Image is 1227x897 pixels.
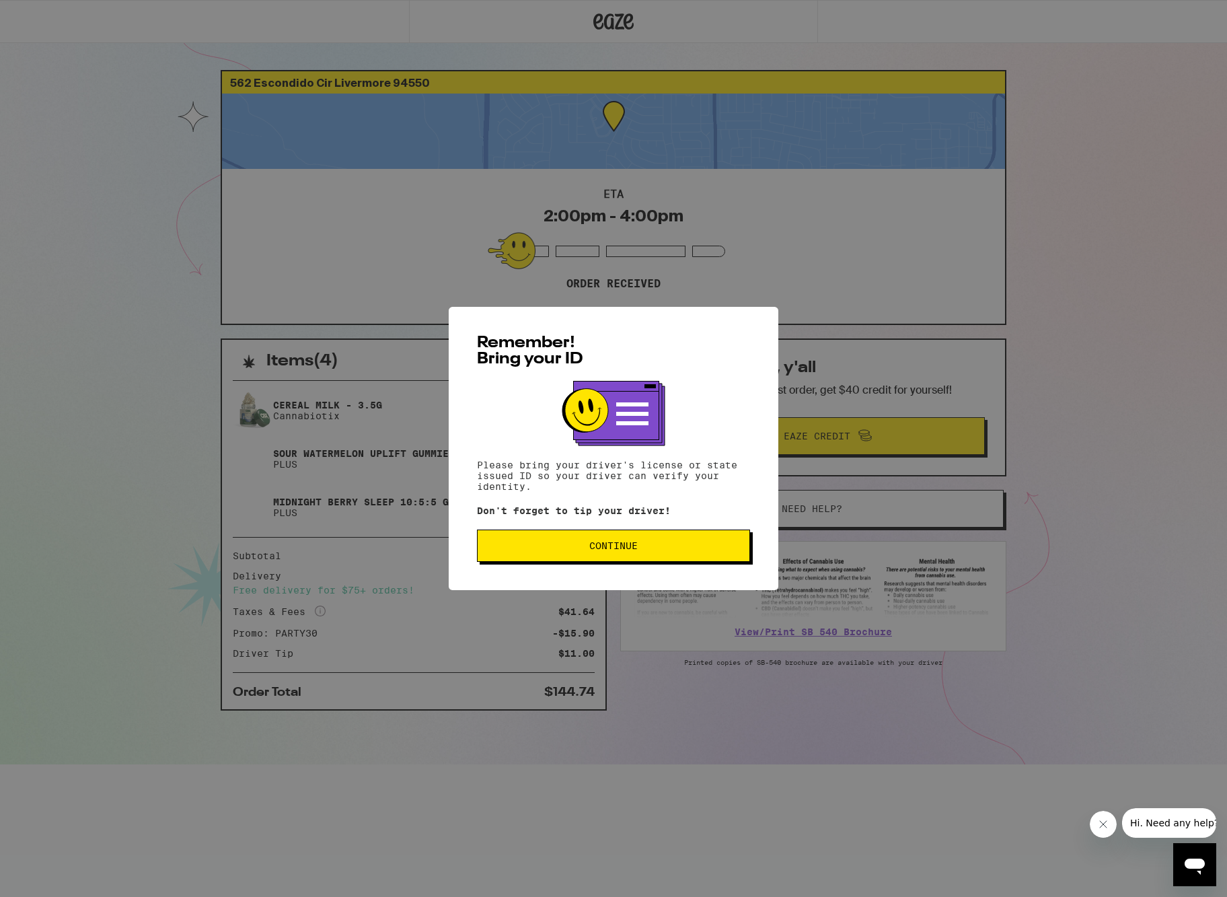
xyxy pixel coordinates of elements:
iframe: Close message [1090,811,1117,838]
span: Remember! Bring your ID [477,335,583,367]
span: Hi. Need any help? [8,9,97,20]
button: Continue [477,530,750,562]
p: Please bring your driver's license or state issued ID so your driver can verify your identity. [477,460,750,492]
span: Continue [589,541,638,550]
p: Don't forget to tip your driver! [477,505,750,516]
iframe: Button to launch messaging window [1173,843,1216,886]
iframe: Message from company [1122,808,1216,838]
